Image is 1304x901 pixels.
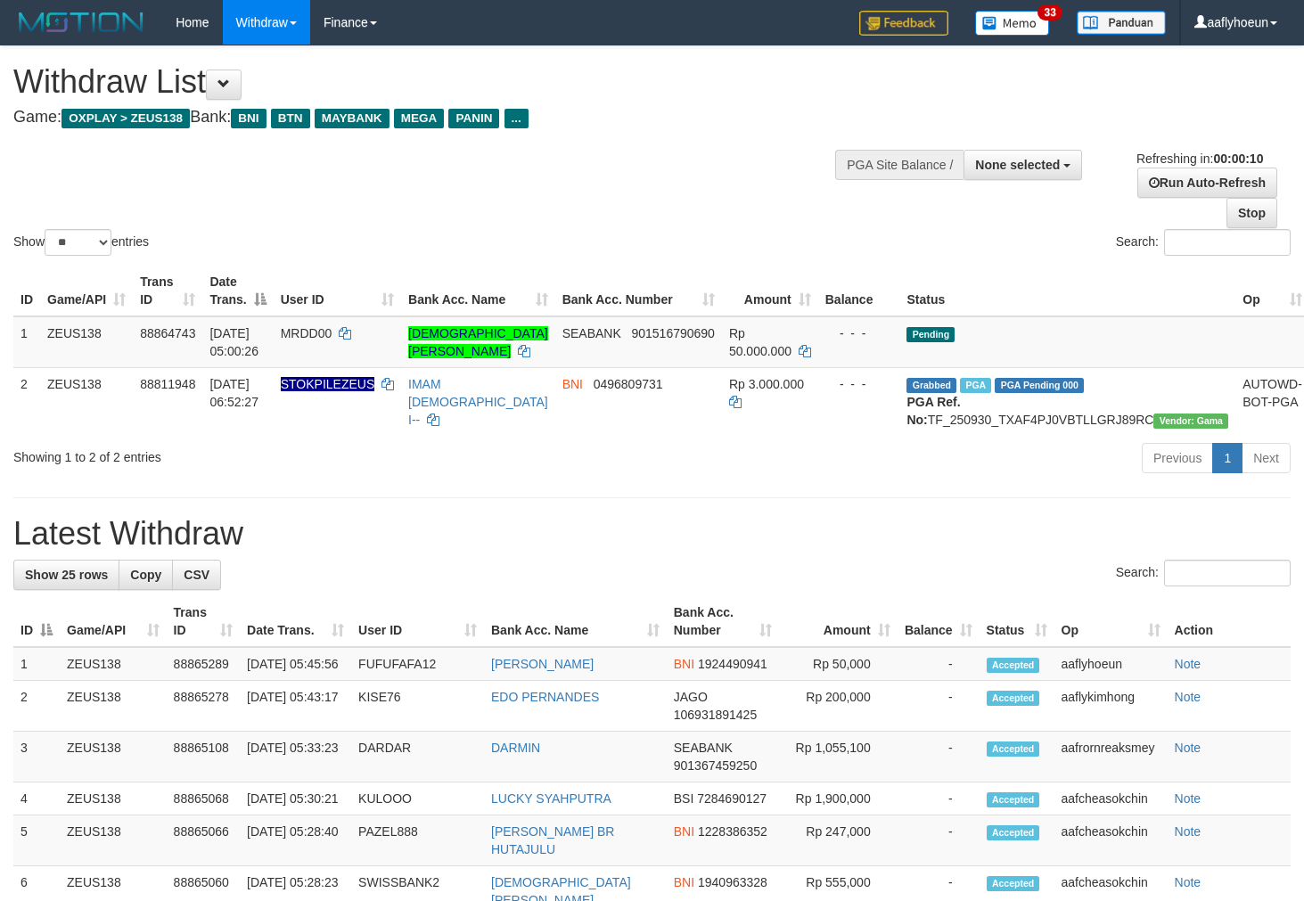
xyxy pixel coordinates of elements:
[240,782,351,815] td: [DATE] 05:30:21
[779,681,897,732] td: Rp 200,000
[825,375,893,393] div: - - -
[898,647,980,681] td: -
[779,596,897,647] th: Amount: activate to sort column ascending
[698,657,767,671] span: Copy 1924490941 to clipboard
[779,732,897,782] td: Rp 1,055,100
[1175,657,1201,671] a: Note
[130,568,161,582] span: Copy
[562,326,621,340] span: SEABANK
[555,266,722,316] th: Bank Acc. Number: activate to sort column ascending
[729,326,791,358] span: Rp 50.000.000
[906,378,956,393] span: Grabbed
[133,266,202,316] th: Trans ID: activate to sort column ascending
[1168,596,1291,647] th: Action
[140,377,195,391] span: 88811948
[281,377,375,391] span: Nama rekening ada tanda titik/strip, harap diedit
[818,266,900,316] th: Balance
[1226,198,1277,228] a: Stop
[408,326,548,358] a: [DEMOGRAPHIC_DATA][PERSON_NAME]
[40,367,133,436] td: ZEUS138
[898,815,980,866] td: -
[401,266,555,316] th: Bank Acc. Name: activate to sort column ascending
[504,109,529,128] span: ...
[167,596,241,647] th: Trans ID: activate to sort column ascending
[491,690,599,704] a: EDO PERNANDES
[779,782,897,815] td: Rp 1,900,000
[1054,647,1168,681] td: aaflyhoeun
[281,326,332,340] span: MRDD00
[202,266,273,316] th: Date Trans.: activate to sort column descending
[13,229,149,256] label: Show entries
[722,266,818,316] th: Amount: activate to sort column ascending
[167,815,241,866] td: 88865066
[964,150,1082,180] button: None selected
[231,109,266,128] span: BNI
[13,516,1291,552] h1: Latest Withdraw
[140,326,195,340] span: 88864743
[975,11,1050,36] img: Button%20Memo.svg
[209,377,258,409] span: [DATE] 06:52:27
[13,647,60,681] td: 1
[13,9,149,36] img: MOTION_logo.png
[351,782,484,815] td: KULOOO
[351,732,484,782] td: DARDAR
[60,732,167,782] td: ZEUS138
[351,815,484,866] td: PAZEL888
[1136,152,1263,166] span: Refreshing in:
[674,708,757,722] span: Copy 106931891425 to clipboard
[987,876,1040,891] span: Accepted
[1116,560,1291,586] label: Search:
[1175,875,1201,889] a: Note
[698,824,767,839] span: Copy 1228386352 to clipboard
[995,378,1084,393] span: PGA Pending
[172,560,221,590] a: CSV
[13,732,60,782] td: 3
[987,741,1040,757] span: Accepted
[1116,229,1291,256] label: Search:
[408,377,548,427] a: IMAM [DEMOGRAPHIC_DATA] I--
[13,596,60,647] th: ID: activate to sort column descending
[271,109,310,128] span: BTN
[674,758,757,773] span: Copy 901367459250 to clipboard
[13,316,40,368] td: 1
[1164,229,1291,256] input: Search:
[1054,782,1168,815] td: aafcheasokchin
[779,647,897,681] td: Rp 50,000
[674,875,694,889] span: BNI
[351,681,484,732] td: KISE76
[898,681,980,732] td: -
[898,596,980,647] th: Balance: activate to sort column ascending
[351,596,484,647] th: User ID: activate to sort column ascending
[667,596,780,647] th: Bank Acc. Number: activate to sort column ascending
[60,815,167,866] td: ZEUS138
[240,732,351,782] td: [DATE] 05:33:23
[167,681,241,732] td: 88865278
[484,596,667,647] th: Bank Acc. Name: activate to sort column ascending
[13,109,851,127] h4: Game: Bank:
[491,657,594,671] a: [PERSON_NAME]
[674,741,733,755] span: SEABANK
[960,378,991,393] span: Marked by aafsreyleap
[1137,168,1277,198] a: Run Auto-Refresh
[825,324,893,342] div: - - -
[240,681,351,732] td: [DATE] 05:43:17
[13,367,40,436] td: 2
[1175,741,1201,755] a: Note
[1054,596,1168,647] th: Op: activate to sort column ascending
[906,395,960,427] b: PGA Ref. No:
[898,782,980,815] td: -
[119,560,173,590] a: Copy
[987,825,1040,840] span: Accepted
[899,367,1235,436] td: TF_250930_TXAF4PJ0VBTLLGRJ89RC
[40,266,133,316] th: Game/API: activate to sort column ascending
[315,109,390,128] span: MAYBANK
[1142,443,1213,473] a: Previous
[13,681,60,732] td: 2
[674,824,694,839] span: BNI
[906,327,955,342] span: Pending
[697,791,767,806] span: Copy 7284690127 to clipboard
[779,815,897,866] td: Rp 247,000
[274,266,401,316] th: User ID: activate to sort column ascending
[1175,690,1201,704] a: Note
[1077,11,1166,35] img: panduan.png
